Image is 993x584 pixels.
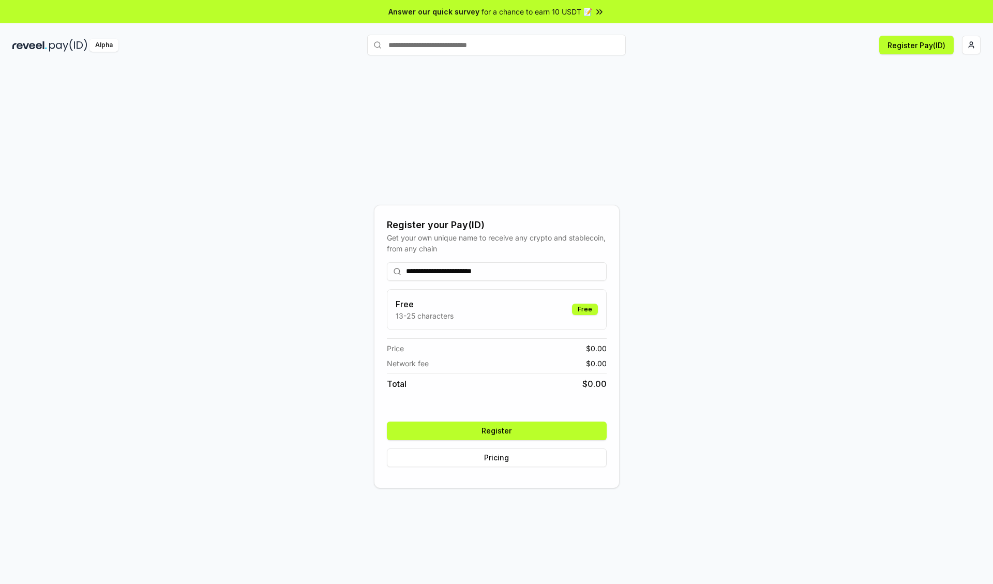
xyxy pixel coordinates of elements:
[89,39,118,52] div: Alpha
[387,448,607,467] button: Pricing
[387,358,429,369] span: Network fee
[387,422,607,440] button: Register
[586,343,607,354] span: $ 0.00
[396,298,454,310] h3: Free
[49,39,87,52] img: pay_id
[396,310,454,321] p: 13-25 characters
[482,6,592,17] span: for a chance to earn 10 USDT 📝
[572,304,598,315] div: Free
[387,218,607,232] div: Register your Pay(ID)
[12,39,47,52] img: reveel_dark
[387,232,607,254] div: Get your own unique name to receive any crypto and stablecoin, from any chain
[586,358,607,369] span: $ 0.00
[388,6,479,17] span: Answer our quick survey
[582,378,607,390] span: $ 0.00
[879,36,954,54] button: Register Pay(ID)
[387,378,407,390] span: Total
[387,343,404,354] span: Price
